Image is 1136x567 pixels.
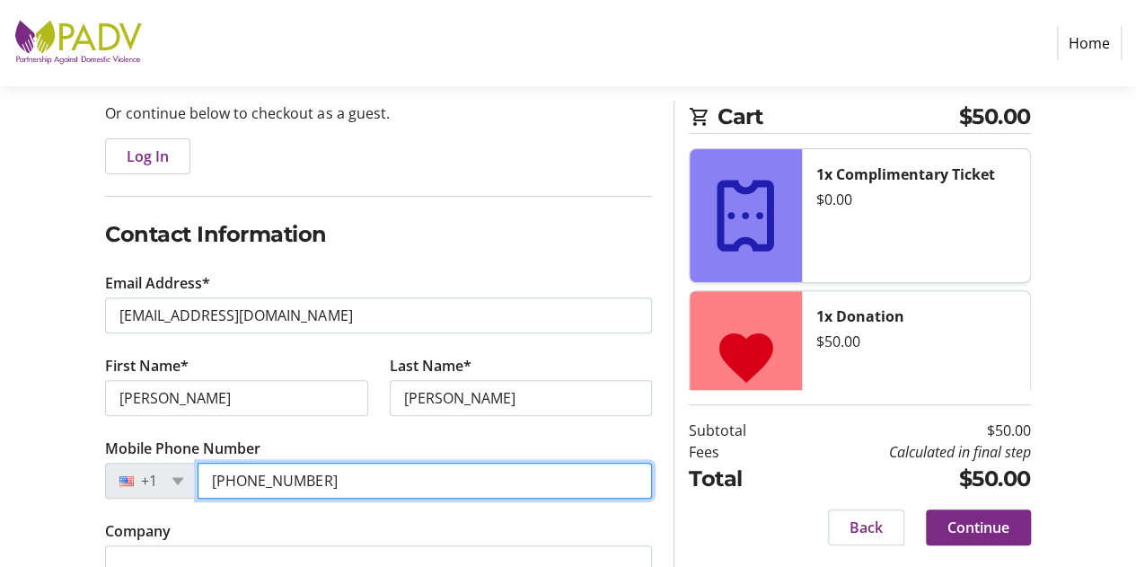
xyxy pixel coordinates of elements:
[1057,26,1122,60] a: Home
[788,420,1031,441] td: $50.00
[788,441,1031,463] td: Calculated in final step
[390,355,471,377] label: Last Name*
[105,138,190,174] button: Log In
[816,331,1016,352] div: $50.00
[689,420,788,441] td: Subtotal
[828,509,904,545] button: Back
[105,355,189,377] label: First Name*
[816,164,995,184] strong: 1x Complimentary Ticket
[689,463,788,495] td: Total
[850,517,883,538] span: Back
[105,272,210,294] label: Email Address*
[947,517,1009,538] span: Continue
[959,101,1031,133] span: $50.00
[105,438,260,459] label: Mobile Phone Number
[105,520,171,542] label: Company
[926,509,1031,545] button: Continue
[105,102,652,124] p: Or continue below to checkout as a guest.
[816,306,904,326] strong: 1x Donation
[788,463,1031,495] td: $50.00
[127,146,169,167] span: Log In
[816,189,1016,210] div: $0.00
[198,463,652,499] input: (201) 555-0123
[689,441,788,463] td: Fees
[14,7,142,79] img: Partnership Against Domestic Violence's Logo
[718,101,959,133] span: Cart
[105,218,652,251] h2: Contact Information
